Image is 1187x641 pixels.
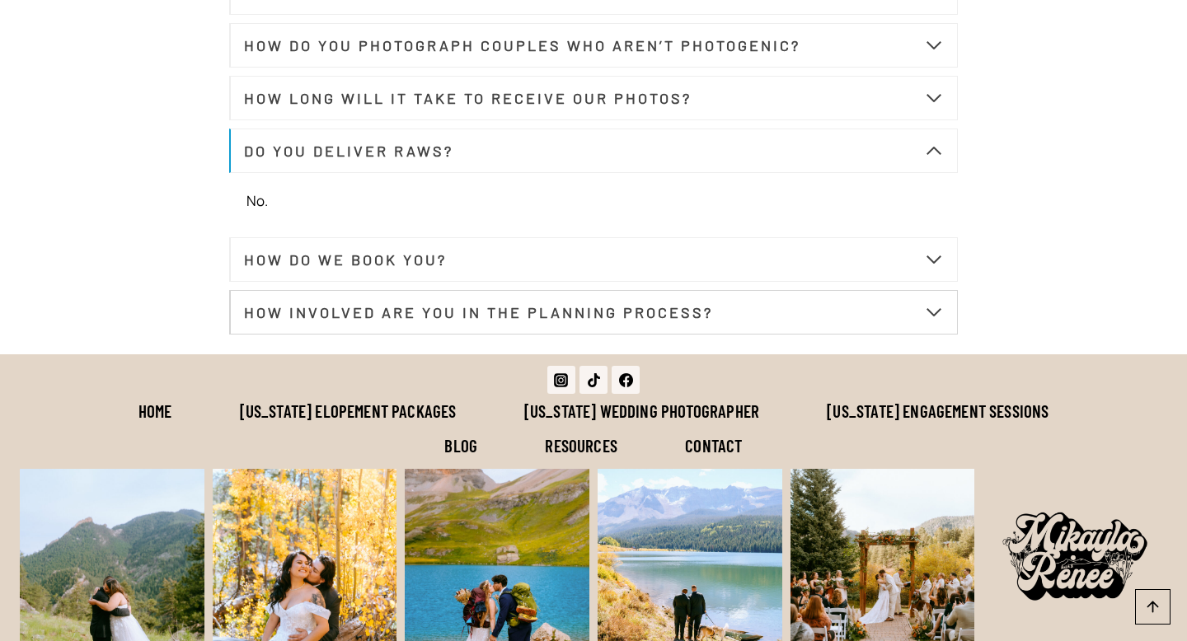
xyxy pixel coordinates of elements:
strong: HOW DO WE BOOK YOU? [244,250,447,269]
button: HOW INVOLVED ARE YOU IN THE PLANNING PROCESS? [229,290,958,335]
strong: DO YOU DELIVER RAWS? [244,142,453,160]
a: Blog [411,428,511,463]
p: No. [246,189,941,212]
a: [US_STATE] Engagement Sessions [793,394,1082,428]
a: Home [104,394,205,428]
a: Scroll to top [1135,589,1171,625]
button: DO YOU DELIVER RAWS? [229,129,958,173]
a: Instagram [547,366,575,394]
a: Resources [511,428,651,463]
a: TikTok [579,366,608,394]
a: Facebook [612,366,640,394]
a: [US_STATE] Wedding Photographer [490,394,794,428]
a: Contact [651,428,776,463]
button: HOW LONG WILL IT TAKE TO RECEIVE OUR PHOTOS? [229,76,958,120]
button: HOW DO YOU PHOTOGRAPH COUPLES WHO AREN’T PHOTOGENIC? [229,23,958,68]
div: DO YOU DELIVER RAWS? [229,173,958,229]
strong: HOW INVOLVED ARE YOU IN THE PLANNING PROCESS? [244,303,713,321]
button: HOW DO WE BOOK YOU? [229,237,958,282]
nav: Footer Navigation [82,394,1105,463]
strong: HOW DO YOU PHOTOGRAPH COUPLES WHO AREN’T PHOTOGENIC? [244,36,800,54]
a: [US_STATE] Elopement Packages [205,394,490,428]
strong: HOW LONG WILL IT TAKE TO RECEIVE OUR PHOTOS? [244,89,692,107]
